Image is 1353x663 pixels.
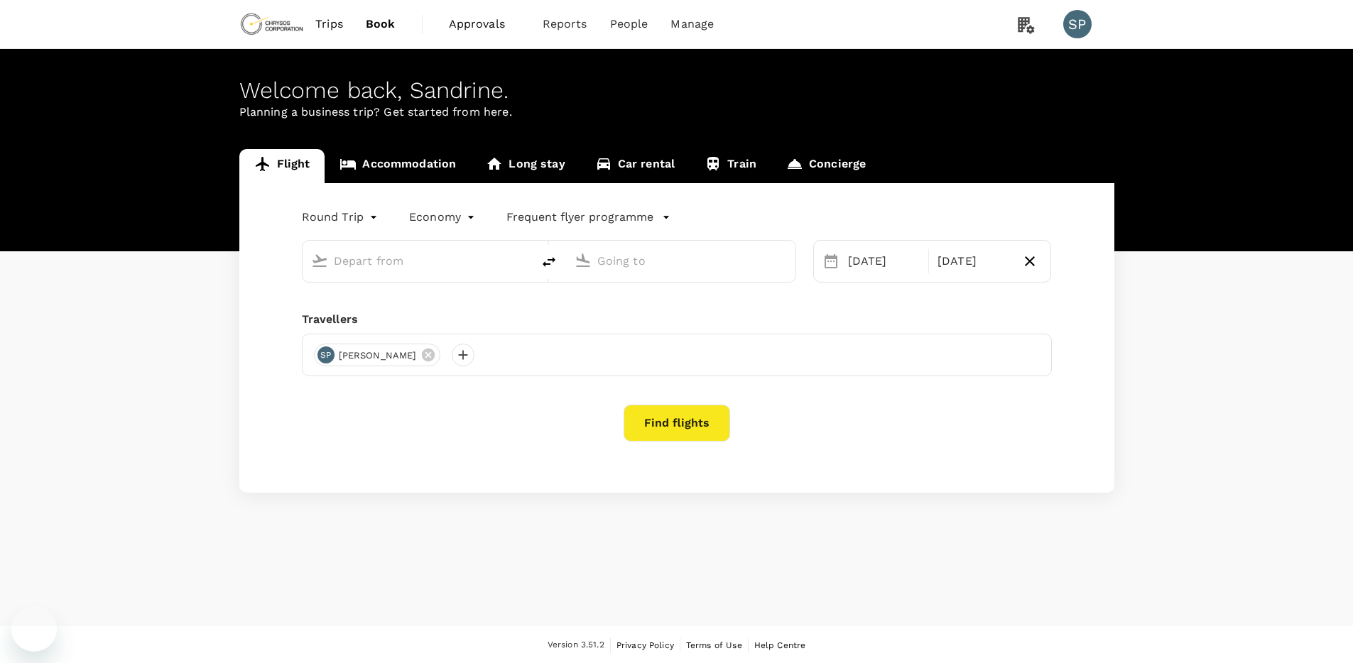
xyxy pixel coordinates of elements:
button: Find flights [624,405,730,442]
a: Train [690,149,771,183]
span: Trips [315,16,343,33]
div: Round Trip [302,206,381,229]
a: Concierge [771,149,881,183]
span: Approvals [449,16,520,33]
input: Going to [597,250,766,272]
img: Chrysos Corporation [239,9,305,40]
input: Depart from [334,250,502,272]
span: People [610,16,648,33]
span: Help Centre [754,640,806,650]
button: Open [786,259,788,262]
p: Planning a business trip? Get started from here. [239,104,1114,121]
span: Privacy Policy [616,640,674,650]
a: Long stay [471,149,580,183]
div: SP[PERSON_NAME] [314,344,441,366]
a: Car rental [580,149,690,183]
button: Frequent flyer programme [506,209,670,226]
div: [DATE] [932,247,1015,275]
a: Privacy Policy [616,637,674,653]
span: Version 3.51.2 [548,638,604,652]
span: Terms of Use [686,640,742,650]
a: Flight [239,149,325,183]
span: [PERSON_NAME] [330,349,425,363]
div: [DATE] [842,247,925,275]
p: Frequent flyer programme [506,209,653,226]
div: Economy [409,206,478,229]
a: Accommodation [325,149,471,183]
button: Open [522,259,525,262]
a: Terms of Use [686,637,742,653]
span: Book [366,16,396,33]
div: SP [1063,10,1092,38]
a: Help Centre [754,637,806,653]
span: Manage [670,16,714,33]
span: Reports [543,16,587,33]
button: delete [532,245,566,279]
iframe: Button to launch messaging window [11,606,57,652]
div: Travellers [302,311,1052,328]
div: SP [317,346,335,363]
div: Welcome back , Sandrine . [239,77,1114,104]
